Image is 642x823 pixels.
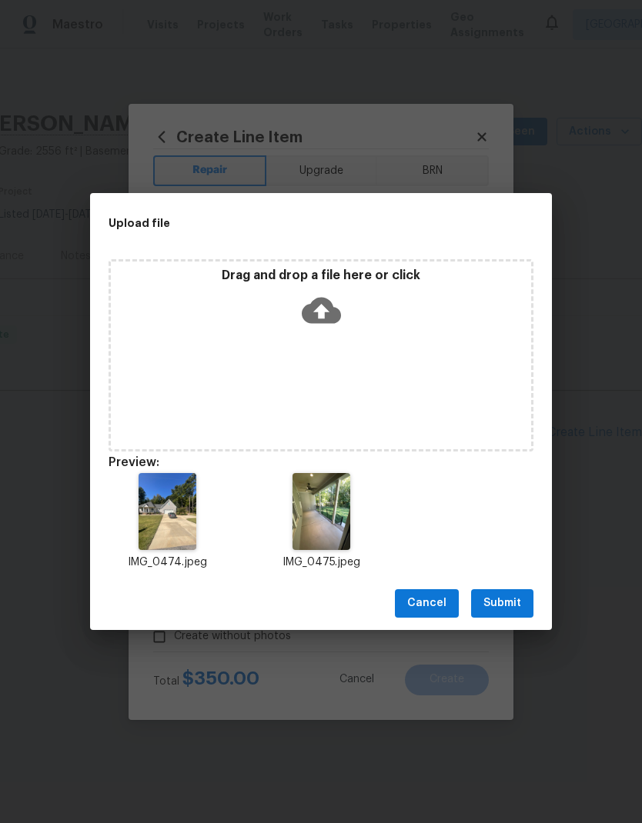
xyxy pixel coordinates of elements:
span: Cancel [407,594,446,613]
button: Cancel [395,589,459,618]
h2: Upload file [109,215,464,232]
img: 2Q== [293,473,350,550]
p: Drag and drop a file here or click [111,268,531,284]
button: Submit [471,589,533,618]
p: IMG_0475.jpeg [262,555,380,571]
p: IMG_0474.jpeg [109,555,226,571]
span: Submit [483,594,521,613]
img: Z [139,473,196,550]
